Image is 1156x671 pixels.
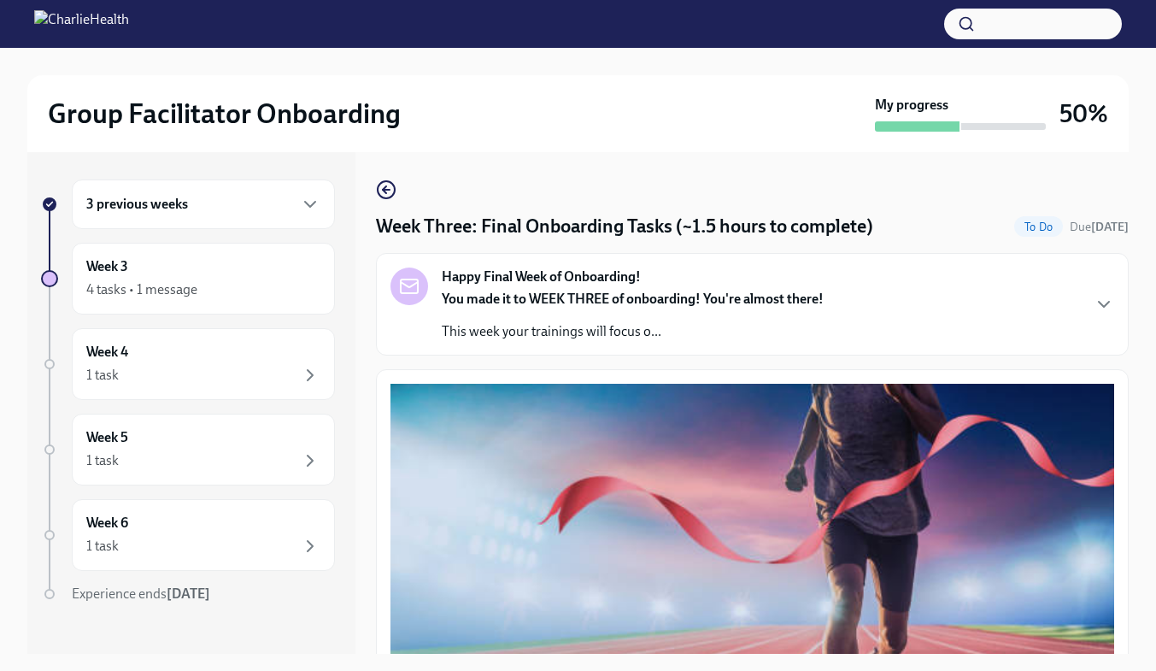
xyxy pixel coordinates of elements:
[86,428,128,447] h6: Week 5
[41,328,335,400] a: Week 41 task
[1059,98,1108,129] h3: 50%
[376,214,873,239] h4: Week Three: Final Onboarding Tasks (~1.5 hours to complete)
[41,414,335,486] a: Week 51 task
[41,499,335,571] a: Week 61 task
[86,514,128,533] h6: Week 6
[442,268,641,286] strong: Happy Final Week of Onboarding!
[86,537,119,556] div: 1 task
[34,10,129,38] img: CharlieHealth
[86,366,119,385] div: 1 task
[1091,220,1129,234] strong: [DATE]
[167,586,210,602] strong: [DATE]
[1070,220,1129,234] span: Due
[86,451,119,470] div: 1 task
[48,97,401,131] h2: Group Facilitator Onboarding
[875,96,948,115] strong: My progress
[86,195,188,214] h6: 3 previous weeks
[72,586,210,602] span: Experience ends
[86,280,197,299] div: 4 tasks • 1 message
[442,291,824,307] strong: You made it to WEEK THREE of onboarding! You're almost there!
[41,243,335,315] a: Week 34 tasks • 1 message
[442,322,824,341] p: This week your trainings will focus o...
[1014,221,1063,233] span: To Do
[72,180,335,229] div: 3 previous weeks
[1070,219,1129,235] span: October 18th, 2025 10:00
[86,257,128,276] h6: Week 3
[86,343,128,362] h6: Week 4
